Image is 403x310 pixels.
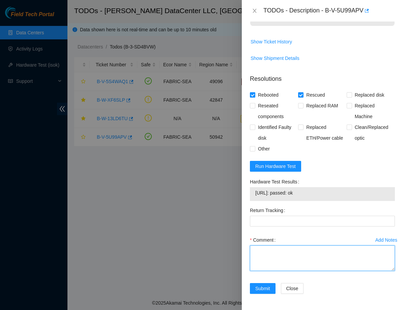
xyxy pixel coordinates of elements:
button: Show Ticket History [250,36,292,47]
div: TODOs - Description - B-V-5U99APV [263,5,395,16]
span: Submit [255,285,270,292]
textarea: Comment [250,245,395,271]
button: Show Shipment Details [250,53,300,64]
span: Replaced Machine [352,100,395,122]
span: Rescued [304,90,327,100]
span: Clean/Replaced optic [352,122,395,143]
label: Comment [250,235,278,245]
span: Replaced ETH/Power cable [304,122,346,143]
button: Submit [250,283,276,294]
p: Resolutions [250,69,395,83]
button: Close [281,283,304,294]
div: Add Notes [375,238,397,242]
span: Show Ticket History [251,38,292,45]
span: Replaced RAM [304,100,341,111]
span: Replaced disk [352,90,387,100]
span: Show Shipment Details [251,55,299,62]
button: Add Notes [375,235,398,245]
button: Close [250,8,259,14]
span: Run Hardware Test [255,163,296,170]
span: Close [286,285,298,292]
span: Other [255,143,272,154]
label: Return Tracking [250,205,288,216]
label: Hardware Test Results [250,176,302,187]
input: Return Tracking [250,216,395,227]
span: Reseated components [255,100,298,122]
button: Run Hardware Test [250,161,301,172]
span: [URL]: passed: ok [255,189,390,197]
span: close [252,8,257,13]
span: Identified Faulty disk [255,122,298,143]
span: Rebooted [255,90,281,100]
